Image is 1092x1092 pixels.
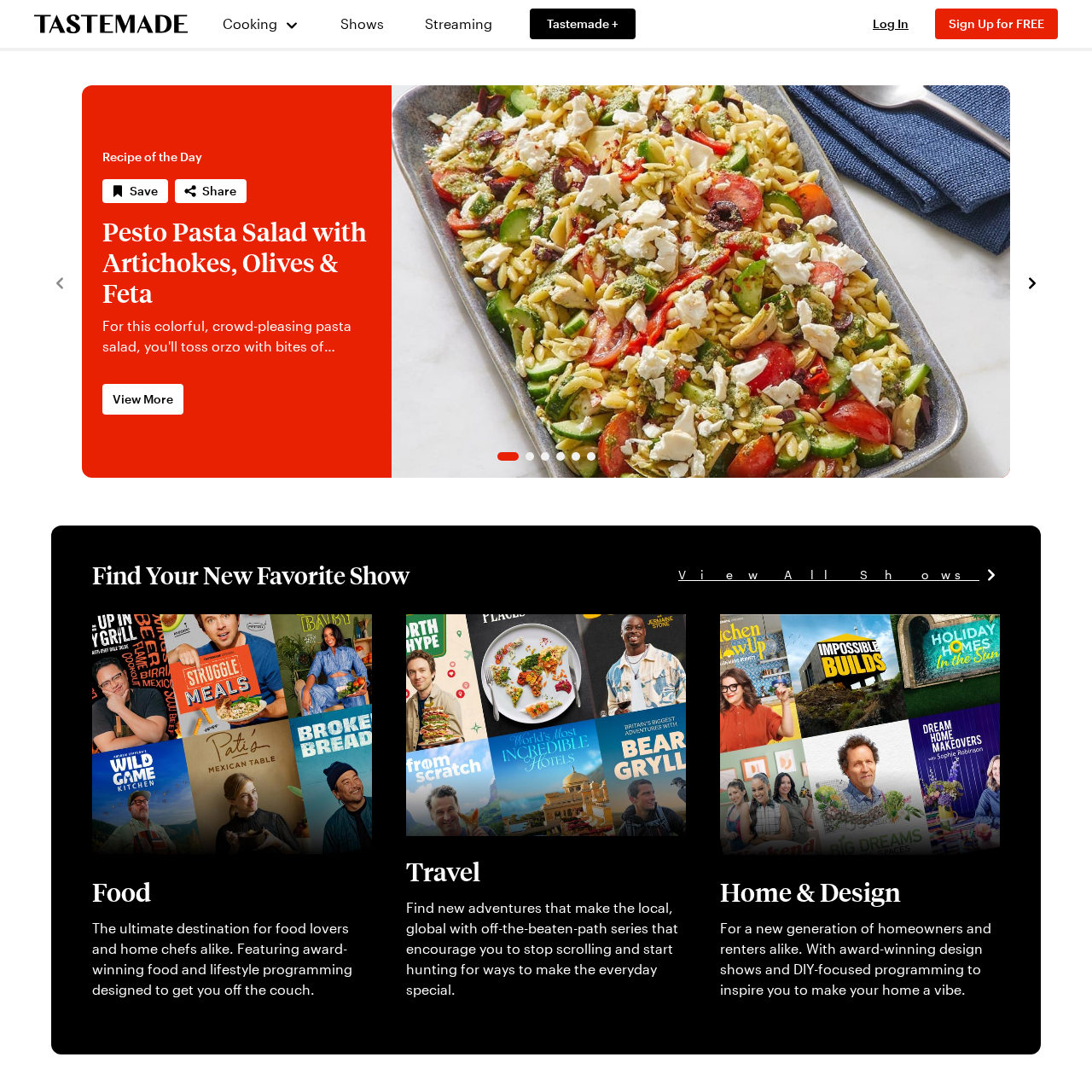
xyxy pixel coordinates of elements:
[1024,271,1041,292] button: navigate to next item
[547,15,619,32] span: Tastemade +
[857,15,925,32] button: Log In
[113,391,173,408] span: View More
[102,179,168,203] button: Save recipe
[587,452,595,461] span: Go to slide 6
[406,616,639,632] a: View full content for [object Object]
[102,384,183,415] a: View More
[530,9,636,39] a: Tastemade +
[572,452,580,461] span: Go to slide 5
[223,15,277,32] span: Cooking
[82,85,1010,478] div: 1 / 6
[202,183,236,200] span: Share
[678,566,1000,584] a: View All Shows
[720,616,953,632] a: View full content for [object Object]
[175,179,247,203] button: Share
[935,9,1058,39] button: Sign Up for FREE
[497,452,519,461] span: Go to slide 1
[678,566,979,584] span: View All Shows
[51,271,68,292] button: navigate to previous item
[222,3,299,44] button: Cooking
[949,16,1044,31] span: Sign Up for FREE
[92,560,409,590] h1: Find Your New Favorite Show
[556,452,565,461] span: Go to slide 4
[130,183,158,200] span: Save
[92,616,325,632] a: View full content for [object Object]
[526,452,534,461] span: Go to slide 2
[34,15,188,34] a: To Tastemade Home Page
[873,16,909,31] span: Log In
[541,452,549,461] span: Go to slide 3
